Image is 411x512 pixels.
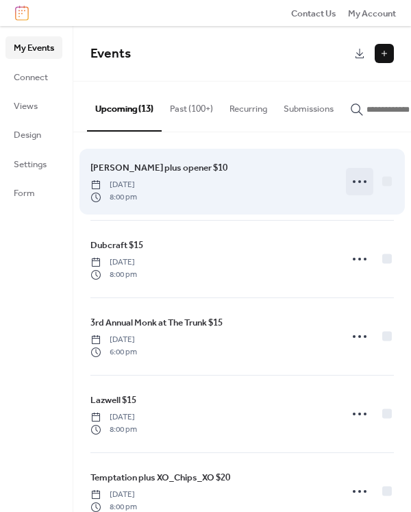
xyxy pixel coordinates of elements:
a: Connect [5,66,62,88]
span: [DATE] [90,256,137,269]
span: Lazwell $15 [90,393,136,407]
a: Contact Us [291,6,336,20]
img: logo [15,5,29,21]
a: [PERSON_NAME] plus opener $10 [90,160,227,175]
span: [DATE] [90,411,137,424]
span: 8:00 pm [90,191,137,204]
a: Design [5,123,62,145]
span: Temptation plus XO_Chips_XO $20 [90,471,230,485]
span: Connect [14,71,48,84]
button: Submissions [275,82,342,130]
span: [DATE] [90,489,137,501]
span: [PERSON_NAME] plus opener $10 [90,161,227,175]
span: [DATE] [90,179,137,191]
span: Events [90,41,131,66]
button: Recurring [221,82,275,130]
a: My Events [5,36,62,58]
span: 8:00 pm [90,269,137,281]
a: My Account [348,6,396,20]
a: 3rd Annual Monk at The Trunk $15 [90,315,223,330]
span: Design [14,128,41,142]
span: Dubcraft $15 [90,239,143,252]
a: Dubcraft $15 [90,238,143,253]
span: My Account [348,7,396,21]
span: Views [14,99,38,113]
span: Contact Us [291,7,336,21]
span: My Events [14,41,54,55]
a: Views [5,95,62,117]
a: Form [5,182,62,204]
a: Lazwell $15 [90,393,136,408]
span: 6:00 pm [90,346,137,358]
a: Temptation plus XO_Chips_XO $20 [90,470,230,485]
span: 3rd Annual Monk at The Trunk $15 [90,316,223,330]
a: Settings [5,153,62,175]
span: 8:00 pm [90,424,137,436]
span: Settings [14,158,47,171]
button: Upcoming (13) [87,82,162,131]
span: Form [14,186,35,200]
button: Past (100+) [162,82,221,130]
span: [DATE] [90,334,137,346]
